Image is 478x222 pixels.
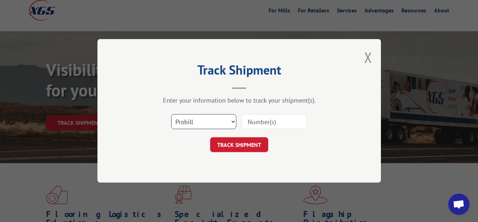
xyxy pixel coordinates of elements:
div: Open chat [448,194,469,215]
button: TRACK SHIPMENT [210,138,268,152]
h2: Track Shipment [133,65,345,78]
div: Enter your information below to track your shipment(s). [133,96,345,105]
button: Close modal [364,48,372,67]
input: Number(s) [242,115,307,129]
